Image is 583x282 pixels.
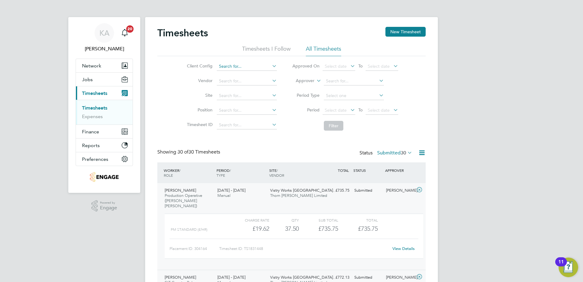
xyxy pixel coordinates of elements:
[325,107,347,113] span: Select date
[164,173,173,178] span: ROLE
[82,90,107,96] span: Timesheets
[76,45,133,52] span: Kerry Asawla
[368,107,390,113] span: Select date
[270,193,327,198] span: Thorn [PERSON_NAME] Limited
[216,173,225,178] span: TYPE
[170,244,219,254] div: Placement ID: 304164
[157,27,208,39] h2: Timesheets
[292,92,320,98] label: Period Type
[76,100,133,125] div: Timesheets
[217,62,277,71] input: Search for...
[299,216,338,224] div: Sub Total
[76,23,133,52] a: KA[PERSON_NAME]
[377,150,412,156] label: Submitted
[82,143,100,148] span: Reports
[185,107,213,113] label: Position
[287,78,314,84] label: Approver
[165,188,196,193] span: [PERSON_NAME]
[401,150,406,156] span: 30
[82,129,99,135] span: Finance
[82,156,108,162] span: Preferences
[100,200,117,205] span: Powered by
[292,63,320,69] label: Approved On
[217,193,231,198] span: Manual
[217,275,245,280] span: [DATE] - [DATE]
[359,149,413,157] div: Status
[76,139,133,152] button: Reports
[91,200,117,212] a: Powered byEngage
[165,275,196,280] span: [PERSON_NAME]
[76,59,133,72] button: Network
[82,114,103,119] a: Expenses
[358,225,378,232] span: £735.75
[558,262,564,270] div: 11
[90,172,118,182] img: thornbaker-logo-retina.png
[352,186,384,196] div: Submitted
[76,86,133,100] button: Timesheets
[559,258,578,277] button: Open Resource Center, 11 new notifications
[292,107,320,113] label: Period
[384,186,415,196] div: [PERSON_NAME]
[268,165,320,181] div: SITE
[320,186,352,196] div: £735.75
[100,205,117,211] span: Engage
[171,227,207,232] span: PM Standard (£/HR)
[217,77,277,85] input: Search for...
[324,92,384,100] input: Select one
[384,165,415,176] div: APPROVER
[270,275,337,280] span: Vistry Works [GEOGRAPHIC_DATA]…
[385,27,426,37] button: New Timesheet
[356,106,364,114] span: To
[368,63,390,69] span: Select date
[338,216,377,224] div: Total
[242,45,291,56] li: Timesheets I Follow
[76,73,133,86] button: Jobs
[162,165,215,181] div: WORKER
[82,105,107,111] a: Timesheets
[392,246,415,251] a: View Details
[299,224,338,234] div: £735.75
[68,17,140,193] nav: Main navigation
[230,168,231,173] span: /
[185,63,213,69] label: Client Config
[126,25,134,33] span: 20
[82,77,93,82] span: Jobs
[82,63,101,69] span: Network
[217,92,277,100] input: Search for...
[217,121,277,129] input: Search for...
[269,224,299,234] div: 37.50
[230,224,269,234] div: £19.62
[215,165,268,181] div: PERIOD
[179,168,181,173] span: /
[185,122,213,127] label: Timesheet ID
[177,149,188,155] span: 30 of
[76,152,133,166] button: Preferences
[306,45,341,56] li: All Timesheets
[324,121,343,131] button: Filter
[185,92,213,98] label: Site
[185,78,213,83] label: Vendor
[76,125,133,138] button: Finance
[338,168,349,173] span: TOTAL
[277,168,278,173] span: /
[269,173,284,178] span: VENDOR
[217,106,277,115] input: Search for...
[219,244,388,254] div: Timesheet ID: TS1831448
[177,149,220,155] span: 30 Timesheets
[99,29,109,37] span: KA
[230,216,269,224] div: Charge rate
[76,172,133,182] a: Go to home page
[217,188,245,193] span: [DATE] - [DATE]
[157,149,221,155] div: Showing
[324,77,384,85] input: Search for...
[352,165,384,176] div: STATUS
[165,193,202,208] span: Production Operative ([PERSON_NAME] [PERSON_NAME])
[356,62,364,70] span: To
[325,63,347,69] span: Select date
[269,216,299,224] div: QTY
[270,188,337,193] span: Vistry Works [GEOGRAPHIC_DATA]…
[119,23,131,43] a: 20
